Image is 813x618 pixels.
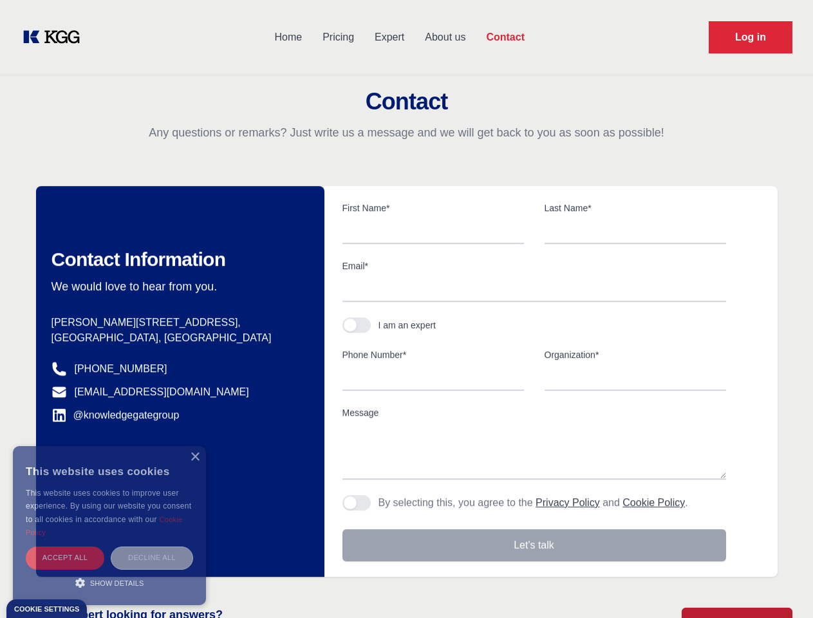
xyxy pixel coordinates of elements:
a: [PHONE_NUMBER] [75,361,167,377]
label: Phone Number* [342,348,524,361]
a: Request Demo [709,21,792,53]
h2: Contact Information [51,248,304,271]
label: First Name* [342,201,524,214]
h2: Contact [15,89,798,115]
button: Let's talk [342,529,726,561]
a: Contact [476,21,535,54]
div: Decline all [111,547,193,569]
a: Expert [364,21,415,54]
a: KOL Knowledge Platform: Talk to Key External Experts (KEE) [21,27,90,48]
a: @knowledgegategroup [51,407,180,423]
iframe: Chat Widget [749,556,813,618]
a: Pricing [312,21,364,54]
span: Show details [90,579,144,587]
div: This website uses cookies [26,456,193,487]
div: Cookie settings [14,606,79,613]
a: Home [264,21,312,54]
div: Accept all [26,547,104,569]
a: Privacy Policy [536,497,600,508]
div: Show details [26,576,193,589]
a: About us [415,21,476,54]
p: Any questions or remarks? Just write us a message and we will get back to you as soon as possible! [15,125,798,140]
a: Cookie Policy [622,497,685,508]
label: Organization* [545,348,726,361]
a: [EMAIL_ADDRESS][DOMAIN_NAME] [75,384,249,400]
p: [GEOGRAPHIC_DATA], [GEOGRAPHIC_DATA] [51,330,304,346]
span: This website uses cookies to improve user experience. By using our website you consent to all coo... [26,489,191,524]
label: Email* [342,259,726,272]
p: We would love to hear from you. [51,279,304,294]
p: By selecting this, you agree to the and . [378,495,688,510]
a: Cookie Policy [26,516,183,536]
label: Last Name* [545,201,726,214]
label: Message [342,406,726,419]
p: [PERSON_NAME][STREET_ADDRESS], [51,315,304,330]
div: I am an expert [378,319,436,332]
div: Close [190,453,200,462]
